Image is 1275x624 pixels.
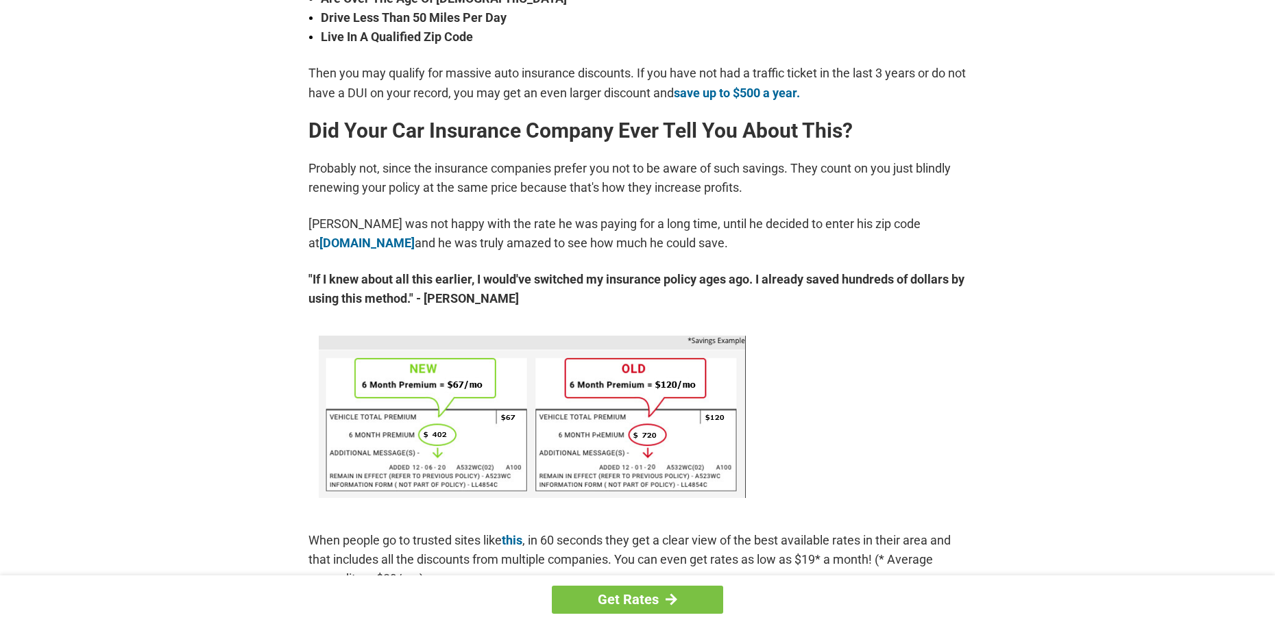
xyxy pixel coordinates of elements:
a: [DOMAIN_NAME] [319,236,415,250]
p: [PERSON_NAME] was not happy with the rate he was paying for a long time, until he decided to ente... [308,214,967,253]
p: Probably not, since the insurance companies prefer you not to be aware of such savings. They coun... [308,159,967,197]
a: save up to $500 a year. [674,86,800,100]
a: this [502,533,522,547]
p: When people go to trusted sites like , in 60 seconds they get a clear view of the best available ... [308,531,967,588]
p: Then you may qualify for massive auto insurance discounts. If you have not had a traffic ticket i... [308,64,967,102]
strong: Live In A Qualified Zip Code [321,27,967,47]
h2: Did Your Car Insurance Company Ever Tell You About This? [308,120,967,142]
strong: Drive Less Than 50 Miles Per Day [321,8,967,27]
img: savings [319,336,746,498]
strong: "If I knew about all this earlier, I would've switched my insurance policy ages ago. I already sa... [308,270,967,308]
a: Get Rates [552,586,723,614]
